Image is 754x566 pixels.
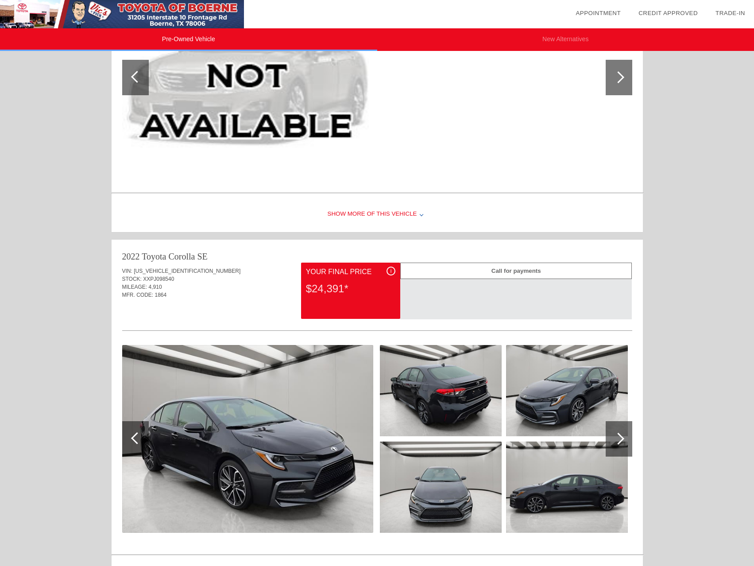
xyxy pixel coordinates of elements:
[149,284,162,290] span: 4,910
[387,267,395,275] div: i
[122,304,632,318] div: Quoted on [DATE] 2:20:37 PM
[122,284,147,290] span: MILEAGE:
[134,268,240,274] span: [US_VEHICLE_IDENTIFICATION_NUMBER]
[122,276,142,282] span: STOCK:
[143,276,174,282] span: XXPJ098540
[380,345,502,436] img: 2.jpg
[306,277,395,300] div: $24,391*
[506,345,628,436] img: 4.jpg
[576,10,621,16] a: Appointment
[306,267,395,277] div: Your Final Price
[122,292,154,298] span: MFR. CODE:
[715,10,745,16] a: Trade-In
[400,263,632,279] div: Call for payments
[122,345,373,533] img: 1.jpg
[638,10,698,16] a: Credit Approved
[197,250,207,263] div: SE
[380,442,502,533] img: 3.jpg
[155,292,167,298] span: 1864
[122,268,132,274] span: VIN:
[112,197,643,232] div: Show More of this Vehicle
[122,250,195,263] div: 2022 Toyota Corolla
[506,442,628,533] img: 5.jpg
